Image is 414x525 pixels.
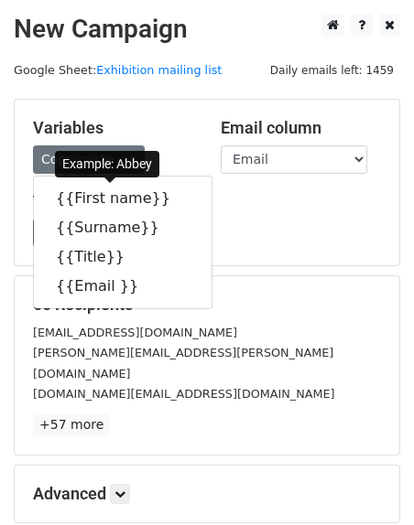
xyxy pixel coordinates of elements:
small: [PERSON_NAME][EMAIL_ADDRESS][PERSON_NAME][DOMAIN_NAME] [33,346,333,380]
h2: New Campaign [14,14,400,45]
a: {{Email }} [34,272,212,301]
a: Copy/paste... [33,145,145,174]
small: Google Sheet: [14,63,222,77]
a: {{Surname}} [34,213,212,242]
span: Daily emails left: 1459 [264,60,400,80]
small: [EMAIL_ADDRESS][DOMAIN_NAME] [33,326,237,339]
h5: Email column [221,118,381,138]
a: {{Title}} [34,242,212,272]
small: [DOMAIN_NAME][EMAIL_ADDRESS][DOMAIN_NAME] [33,387,334,401]
h5: Variables [33,118,193,138]
iframe: Chat Widget [322,437,414,525]
div: Example: Abbey [55,151,159,177]
h5: Advanced [33,484,381,504]
a: {{First name}} [34,184,212,213]
a: Daily emails left: 1459 [264,63,400,77]
a: +57 more [33,413,110,436]
a: Exhibition mailing list [96,63,222,77]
